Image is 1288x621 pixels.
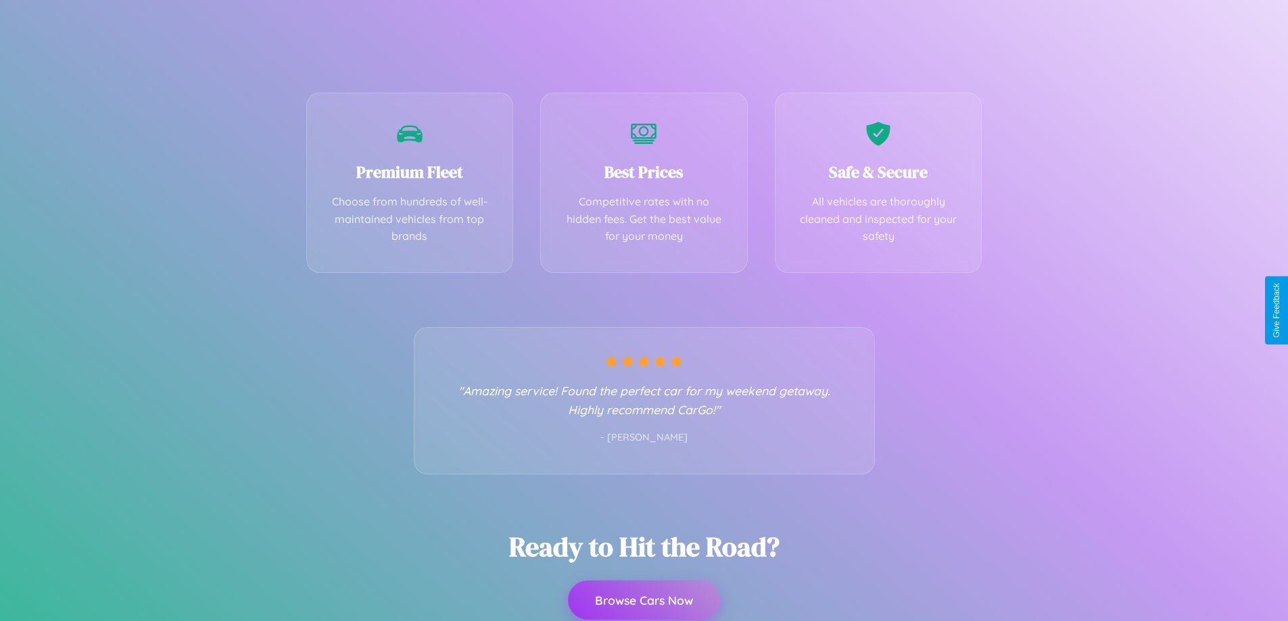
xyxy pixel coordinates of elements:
h3: Best Prices [561,161,727,183]
p: Competitive rates with no hidden fees. Get the best value for your money [561,193,727,245]
div: Give Feedback [1272,283,1281,338]
p: - [PERSON_NAME] [442,429,847,447]
p: All vehicles are thoroughly cleaned and inspected for your safety [796,193,961,245]
h3: Safe & Secure [796,161,961,183]
p: "Amazing service! Found the perfect car for my weekend getaway. Highly recommend CarGo!" [442,381,847,419]
h2: Ready to Hit the Road? [509,528,780,565]
button: Browse Cars Now [568,580,720,620]
h3: Premium Fleet [327,161,493,183]
p: Choose from hundreds of well-maintained vehicles from top brands [327,193,493,245]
